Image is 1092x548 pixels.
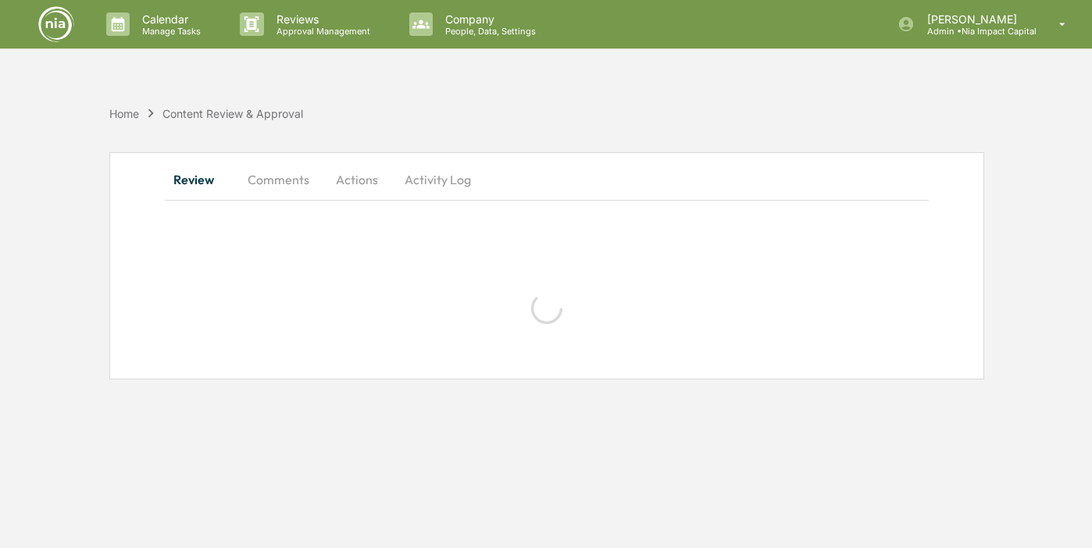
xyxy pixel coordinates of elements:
div: secondary tabs example [165,161,930,198]
p: Company [433,12,544,26]
button: Review [165,161,235,198]
p: [PERSON_NAME] [915,12,1037,26]
p: Reviews [264,12,378,26]
button: Comments [235,161,322,198]
div: Content Review & Approval [162,107,303,120]
p: Calendar [130,12,209,26]
p: Approval Management [264,26,378,37]
div: Home [109,107,139,120]
p: Admin • Nia Impact Capital [915,26,1037,37]
button: Actions [322,161,392,198]
img: logo [37,5,75,43]
p: Manage Tasks [130,26,209,37]
button: Activity Log [392,161,484,198]
p: People, Data, Settings [433,26,544,37]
